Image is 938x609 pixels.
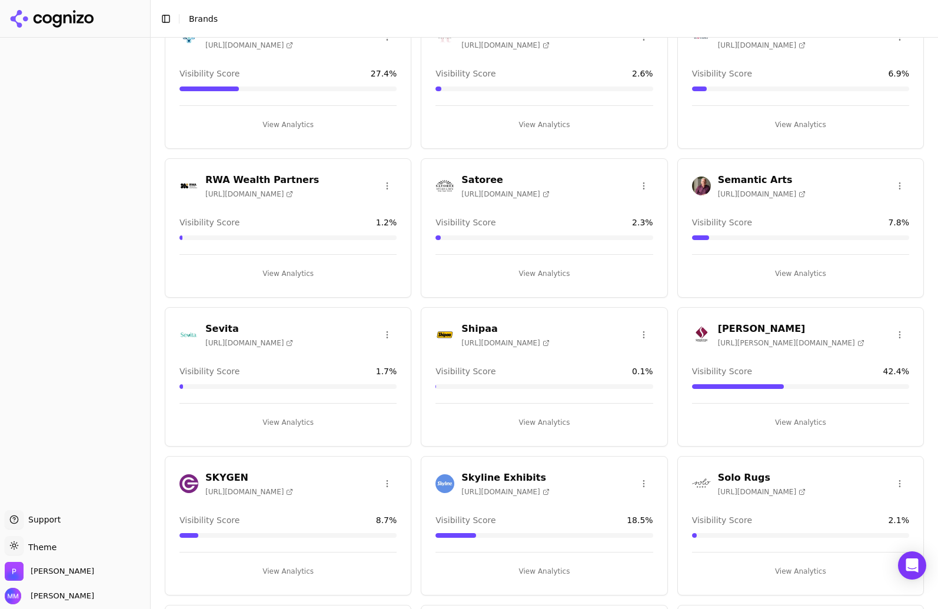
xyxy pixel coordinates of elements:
button: View Analytics [179,413,397,432]
h3: Satoree [461,173,549,187]
img: Semantic Arts [692,177,711,195]
img: Satoree [435,177,454,195]
span: Visibility Score [179,68,240,79]
span: Support [24,514,61,525]
span: 18.5 % [627,514,653,526]
button: View Analytics [692,562,909,581]
span: Visibility Score [435,217,495,228]
button: View Analytics [692,413,909,432]
span: Visibility Score [435,365,495,377]
span: 6.9 % [888,68,909,79]
span: Perrill [31,566,94,577]
span: [URL][DOMAIN_NAME] [461,338,549,348]
span: Visibility Score [435,68,495,79]
span: [URL][DOMAIN_NAME] [205,41,293,50]
span: 2.1 % [888,514,909,526]
button: View Analytics [435,413,653,432]
span: 42.4 % [883,365,909,377]
button: View Analytics [692,115,909,134]
span: Visibility Score [179,217,240,228]
h3: RWA Wealth Partners [205,173,319,187]
h3: Semantic Arts [718,173,806,187]
span: Visibility Score [179,365,240,377]
button: Open user button [5,588,94,604]
span: [URL][DOMAIN_NAME] [718,41,806,50]
span: Visibility Score [692,68,752,79]
img: Sevita [179,325,198,344]
img: RWA Wealth Partners [179,177,198,195]
span: 8.7 % [376,514,397,526]
h3: [PERSON_NAME] [718,322,864,336]
img: Simonton [692,325,711,344]
span: Visibility Score [692,514,752,526]
nav: breadcrumb [189,13,905,25]
span: [URL][PERSON_NAME][DOMAIN_NAME] [718,338,864,348]
span: 7.8 % [888,217,909,228]
span: [URL][DOMAIN_NAME] [461,189,549,199]
span: [PERSON_NAME] [26,591,94,601]
h3: Solo Rugs [718,471,806,485]
button: View Analytics [179,264,397,283]
h3: SKYGEN [205,471,293,485]
span: 0.1 % [632,365,653,377]
span: [URL][DOMAIN_NAME] [205,487,293,497]
img: Shipaa [435,325,454,344]
img: Solo Rugs [692,474,711,493]
span: 27.4 % [371,68,397,79]
span: 1.2 % [376,217,397,228]
span: 2.3 % [632,217,653,228]
img: Skyline Exhibits [435,474,454,493]
img: Perrill [5,562,24,581]
span: [URL][DOMAIN_NAME] [205,189,293,199]
span: [URL][DOMAIN_NAME] [461,487,549,497]
span: 1.7 % [376,365,397,377]
h3: Sevita [205,322,293,336]
div: Open Intercom Messenger [898,551,926,580]
button: Open organization switcher [5,562,94,581]
button: View Analytics [435,562,653,581]
span: Theme [24,543,56,552]
button: View Analytics [435,264,653,283]
button: View Analytics [692,264,909,283]
span: Brands [189,14,218,24]
img: SKYGEN [179,474,198,493]
button: View Analytics [179,115,397,134]
span: [URL][DOMAIN_NAME] [461,41,549,50]
span: [URL][DOMAIN_NAME] [205,338,293,348]
button: View Analytics [435,115,653,134]
span: Visibility Score [692,217,752,228]
span: [URL][DOMAIN_NAME] [718,487,806,497]
span: 2.6 % [632,68,653,79]
span: Visibility Score [435,514,495,526]
span: Visibility Score [179,514,240,526]
h3: Shipaa [461,322,549,336]
span: [URL][DOMAIN_NAME] [718,189,806,199]
span: Visibility Score [692,365,752,377]
img: Molly McLay [5,588,21,604]
h3: Skyline Exhibits [461,471,549,485]
button: View Analytics [179,562,397,581]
